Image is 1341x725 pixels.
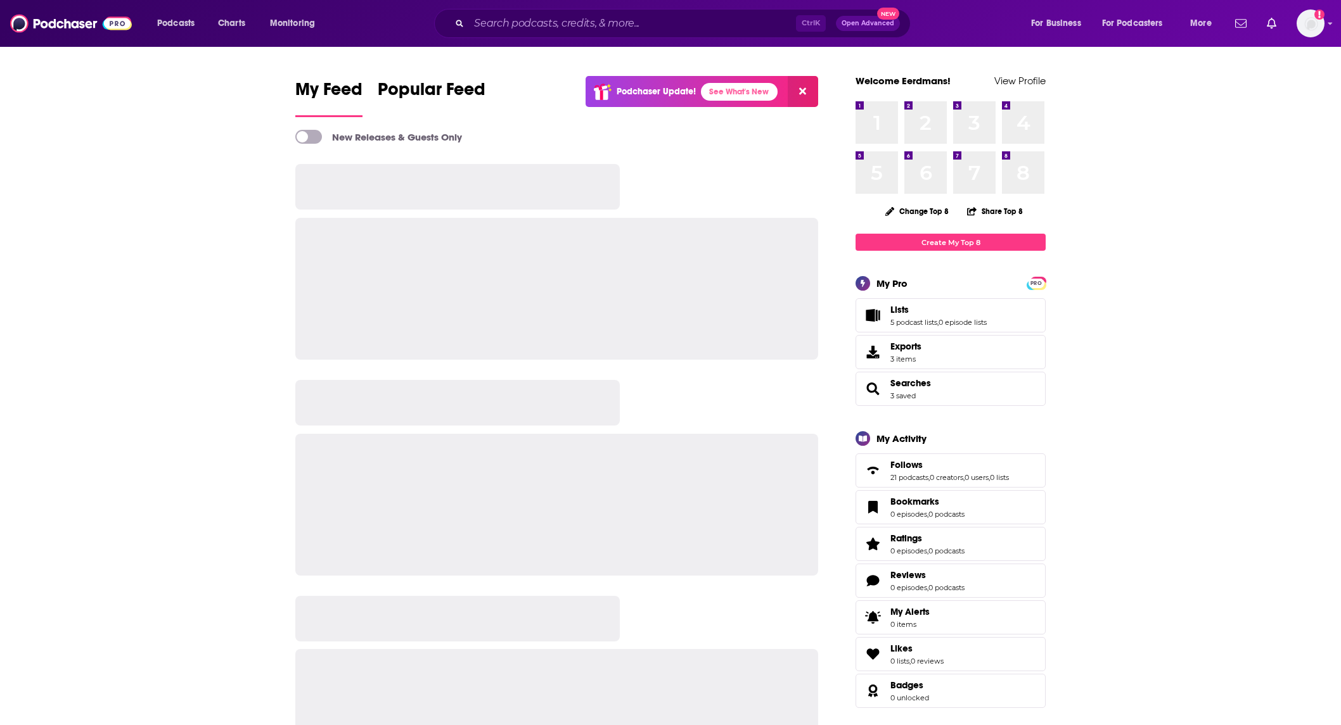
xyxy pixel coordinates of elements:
[856,335,1046,369] a: Exports
[860,682,885,700] a: Badges
[836,16,900,31] button: Open AdvancedNew
[701,83,778,101] a: See What's New
[378,79,485,108] span: Popular Feed
[856,453,1046,488] span: Follows
[1230,13,1252,34] a: Show notifications dropdown
[937,318,939,327] span: ,
[856,600,1046,634] a: My Alerts
[860,535,885,553] a: Ratings
[1094,13,1181,34] button: open menu
[842,20,894,27] span: Open Advanced
[860,608,885,626] span: My Alerts
[928,583,965,592] a: 0 podcasts
[1262,13,1281,34] a: Show notifications dropdown
[939,318,987,327] a: 0 episode lists
[860,572,885,589] a: Reviews
[890,657,909,665] a: 0 lists
[856,674,1046,708] span: Badges
[1102,15,1163,32] span: For Podcasters
[856,234,1046,251] a: Create My Top 8
[270,15,315,32] span: Monitoring
[876,432,927,444] div: My Activity
[856,75,951,87] a: Welcome Eerdmans!
[1031,15,1081,32] span: For Business
[860,462,885,479] a: Follows
[157,15,195,32] span: Podcasts
[928,510,965,519] a: 0 podcasts
[877,8,900,20] span: New
[446,9,923,38] div: Search podcasts, credits, & more...
[1022,13,1097,34] button: open menu
[876,277,908,289] div: My Pro
[909,657,911,665] span: ,
[218,15,245,32] span: Charts
[295,79,363,108] span: My Feed
[890,606,930,617] span: My Alerts
[890,569,926,581] span: Reviews
[890,496,939,507] span: Bookmarks
[261,13,331,34] button: open menu
[890,459,923,470] span: Follows
[890,510,927,519] a: 0 episodes
[890,569,965,581] a: Reviews
[890,496,965,507] a: Bookmarks
[860,306,885,324] a: Lists
[928,546,965,555] a: 0 podcasts
[856,490,1046,524] span: Bookmarks
[890,377,931,389] a: Searches
[890,546,927,555] a: 0 episodes
[378,79,485,117] a: Popular Feed
[1297,9,1325,37] button: Show profile menu
[890,679,929,691] a: Badges
[930,473,963,482] a: 0 creators
[890,679,923,691] span: Badges
[890,643,944,654] a: Likes
[890,341,921,352] span: Exports
[890,693,929,702] a: 0 unlocked
[966,199,1023,224] button: Share Top 8
[1029,278,1044,287] a: PRO
[210,13,253,34] a: Charts
[856,298,1046,332] span: Lists
[890,318,937,327] a: 5 podcast lists
[890,620,930,629] span: 0 items
[856,527,1046,561] span: Ratings
[890,304,909,315] span: Lists
[965,473,989,482] a: 0 users
[890,473,928,482] a: 21 podcasts
[295,79,363,117] a: My Feed
[860,343,885,361] span: Exports
[878,203,956,219] button: Change Top 8
[469,13,796,34] input: Search podcasts, credits, & more...
[1297,9,1325,37] img: User Profile
[890,304,987,315] a: Lists
[1181,13,1228,34] button: open menu
[927,583,928,592] span: ,
[1029,279,1044,288] span: PRO
[148,13,211,34] button: open menu
[890,533,965,544] a: Ratings
[890,643,913,654] span: Likes
[989,473,990,482] span: ,
[927,546,928,555] span: ,
[10,11,132,35] img: Podchaser - Follow, Share and Rate Podcasts
[990,473,1009,482] a: 0 lists
[617,86,696,97] p: Podchaser Update!
[796,15,826,32] span: Ctrl K
[295,130,462,144] a: New Releases & Guests Only
[860,380,885,398] a: Searches
[860,498,885,516] a: Bookmarks
[911,657,944,665] a: 0 reviews
[1314,9,1325,20] svg: Add a profile image
[963,473,965,482] span: ,
[860,645,885,663] a: Likes
[890,391,916,400] a: 3 saved
[856,372,1046,406] span: Searches
[928,473,930,482] span: ,
[994,75,1046,87] a: View Profile
[890,533,922,544] span: Ratings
